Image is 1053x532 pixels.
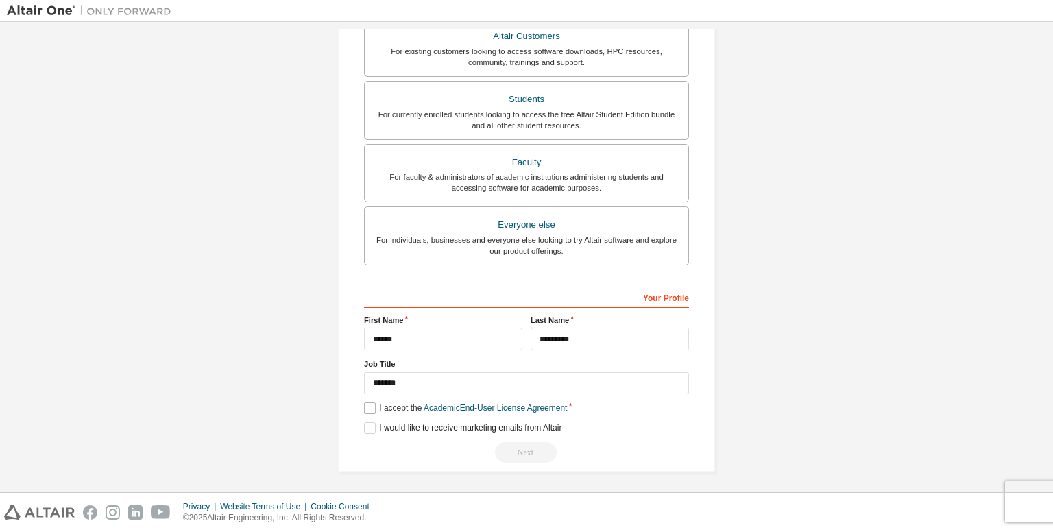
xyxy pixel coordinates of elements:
label: I would like to receive marketing emails from Altair [364,422,561,434]
div: Faculty [373,153,680,172]
a: Academic End-User License Agreement [424,403,567,413]
label: Job Title [364,359,689,370]
div: Students [373,90,680,109]
div: Altair Customers [373,27,680,46]
img: Altair One [7,4,178,18]
img: altair_logo.svg [4,505,75,520]
div: Website Terms of Use [220,501,311,512]
img: linkedin.svg [128,505,143,520]
div: Your Profile [364,286,689,308]
div: Read and acccept EULA to continue [364,442,689,463]
label: Last Name [531,315,689,326]
div: For individuals, businesses and everyone else looking to try Altair software and explore our prod... [373,234,680,256]
div: Cookie Consent [311,501,377,512]
div: For existing customers looking to access software downloads, HPC resources, community, trainings ... [373,46,680,68]
img: youtube.svg [151,505,171,520]
label: I accept the [364,402,567,414]
img: instagram.svg [106,505,120,520]
div: For currently enrolled students looking to access the free Altair Student Edition bundle and all ... [373,109,680,131]
p: © 2025 Altair Engineering, Inc. All Rights Reserved. [183,512,378,524]
div: For faculty & administrators of academic institutions administering students and accessing softwa... [373,171,680,193]
div: Everyone else [373,215,680,234]
div: Privacy [183,501,220,512]
img: facebook.svg [83,505,97,520]
label: First Name [364,315,522,326]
